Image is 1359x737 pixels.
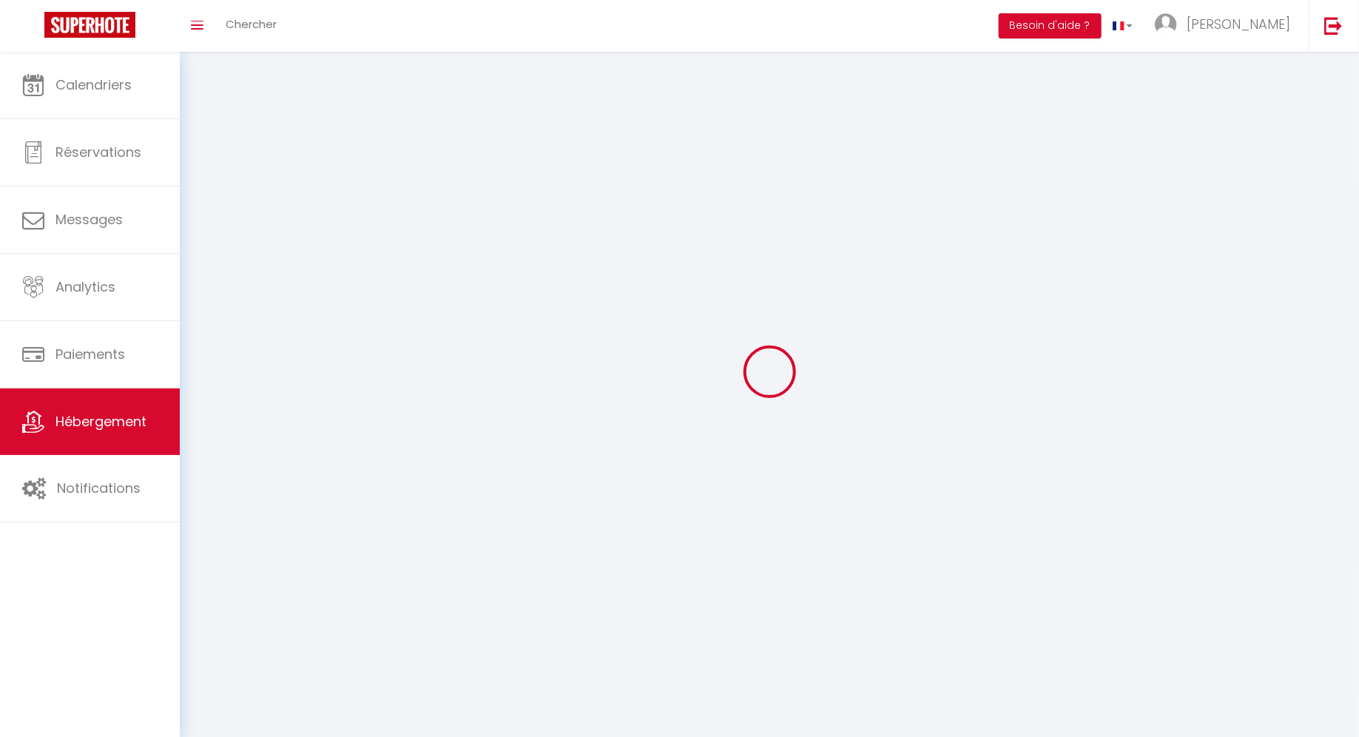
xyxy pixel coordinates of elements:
[1155,13,1177,36] img: ...
[57,479,141,497] span: Notifications
[1187,15,1290,33] span: [PERSON_NAME]
[55,143,141,161] span: Réservations
[55,75,132,94] span: Calendriers
[55,277,115,296] span: Analytics
[55,412,146,431] span: Hébergement
[999,13,1102,38] button: Besoin d'aide ?
[55,210,123,229] span: Messages
[12,6,56,50] button: Ouvrir le widget de chat LiveChat
[44,12,135,38] img: Super Booking
[226,16,277,32] span: Chercher
[55,345,125,363] span: Paiements
[1324,16,1343,35] img: logout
